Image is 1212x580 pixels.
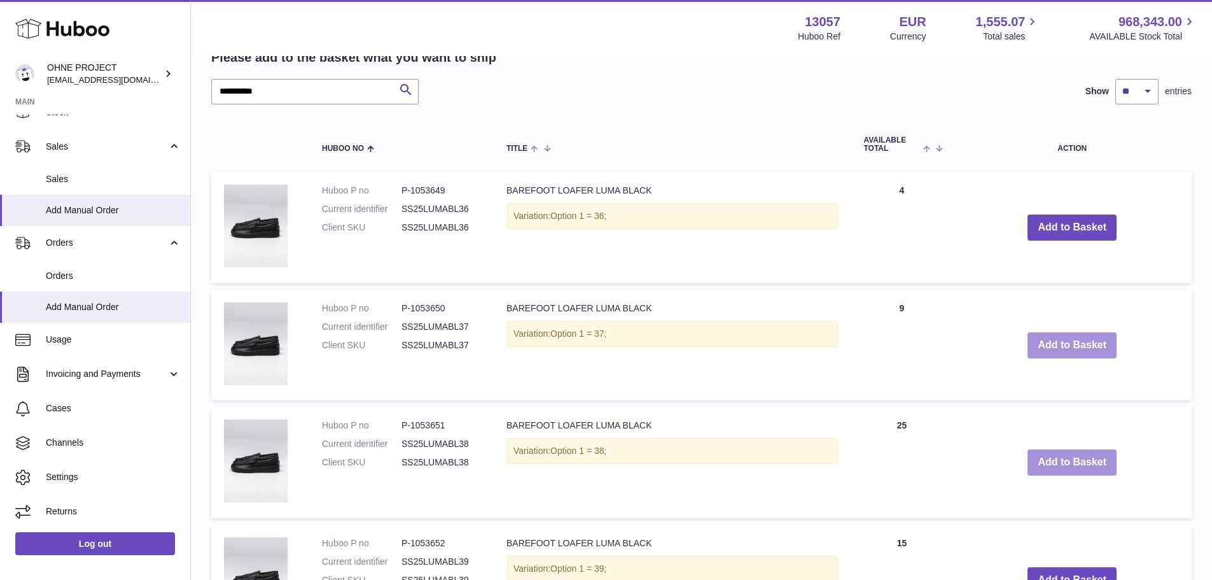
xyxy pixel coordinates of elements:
span: Returns [46,506,181,518]
dt: Huboo P no [322,185,401,197]
span: [EMAIL_ADDRESS][DOMAIN_NAME] [47,74,187,85]
span: AVAILABLE Total [863,136,920,153]
img: internalAdmin-13057@internal.huboo.com [15,64,34,83]
img: BAREFOOT LOAFER LUMA BLACK [224,302,288,385]
span: Total sales [983,31,1040,43]
dd: P-1053649 [401,185,481,197]
dt: Current identifier [322,203,401,215]
dd: SS25LUMABL37 [401,321,481,333]
span: 1,555.07 [976,13,1026,31]
span: Option 1 = 38; [550,446,606,456]
span: Channels [46,437,181,449]
dt: Huboo P no [322,537,401,549]
dd: P-1053652 [401,537,481,549]
span: Sales [46,173,181,185]
span: AVAILABLE Stock Total [1089,31,1197,43]
dt: Client SKU [322,222,401,234]
img: BAREFOOT LOAFER LUMA BLACK [224,185,288,267]
td: BAREFOOT LOAFER LUMA BLACK [494,290,851,401]
dd: P-1053650 [401,302,481,315]
dd: SS25LUMABL38 [401,456,481,469]
dt: Client SKU [322,456,401,469]
button: Add to Basket [1027,332,1117,358]
h2: Please add to the basket what you want to ship [211,49,496,66]
td: 4 [851,172,952,283]
button: Add to Basket [1027,449,1117,476]
label: Show [1085,85,1109,97]
strong: 13057 [805,13,840,31]
dt: Current identifier [322,321,401,333]
div: Variation: [506,203,838,229]
th: Action [952,124,1192,166]
span: Orders [46,270,181,282]
img: BAREFOOT LOAFER LUMA BLACK [224,420,288,502]
span: 968,343.00 [1118,13,1182,31]
dt: Client SKU [322,339,401,351]
span: Huboo no [322,145,364,153]
span: Add Manual Order [46,301,181,313]
button: Add to Basket [1027,215,1117,241]
span: Option 1 = 36; [550,211,606,221]
dt: Current identifier [322,556,401,568]
span: Title [506,145,527,153]
dd: SS25LUMABL36 [401,222,481,234]
dt: Current identifier [322,438,401,450]
div: Huboo Ref [798,31,840,43]
dd: SS25LUMABL38 [401,438,481,450]
span: Cases [46,402,181,414]
a: 968,343.00 AVAILABLE Stock Total [1089,13,1197,43]
dt: Huboo P no [322,420,401,432]
td: 9 [851,290,952,401]
dd: P-1053651 [401,420,481,432]
a: 1,555.07 Total sales [976,13,1040,43]
td: BAREFOOT LOAFER LUMA BLACK [494,172,851,283]
div: OHNE PROJECT [47,62,162,86]
span: Usage [46,334,181,346]
span: Option 1 = 37; [550,329,606,339]
div: Variation: [506,321,838,347]
div: Variation: [506,438,838,464]
dd: SS25LUMABL39 [401,556,481,568]
td: BAREFOOT LOAFER LUMA BLACK [494,407,851,518]
span: Sales [46,141,167,153]
span: entries [1165,85,1192,97]
dt: Huboo P no [322,302,401,315]
span: Invoicing and Payments [46,368,167,380]
a: Log out [15,532,175,555]
strong: EUR [899,13,926,31]
span: Option 1 = 39; [550,563,606,574]
dd: SS25LUMABL37 [401,339,481,351]
dd: SS25LUMABL36 [401,203,481,215]
span: Add Manual Order [46,204,181,216]
td: 25 [851,407,952,518]
div: Currency [890,31,926,43]
span: Settings [46,471,181,483]
span: Orders [46,237,167,249]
